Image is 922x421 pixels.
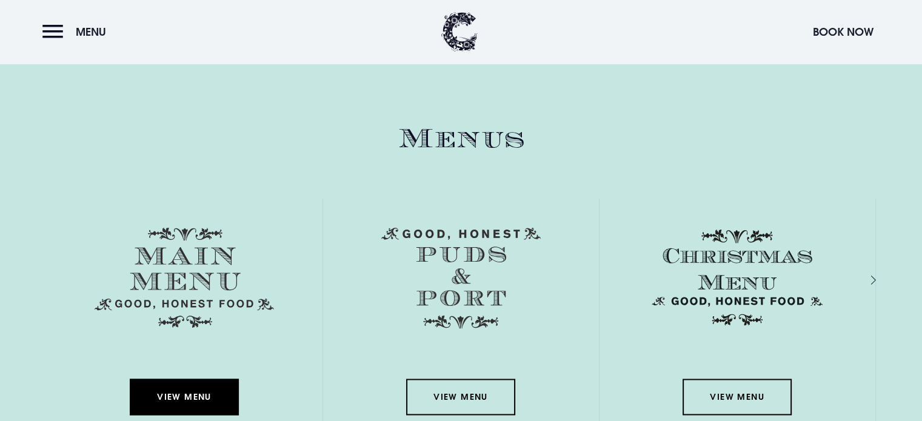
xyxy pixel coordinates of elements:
[130,379,239,415] a: View Menu
[381,227,541,329] img: Menu puds and port
[76,25,106,39] span: Menu
[647,227,827,328] img: Christmas Menu SVG
[406,379,515,415] a: View Menu
[807,19,880,45] button: Book Now
[42,19,112,45] button: Menu
[47,123,876,155] h2: Menus
[95,227,274,328] img: Menu main menu
[683,379,792,415] a: View Menu
[441,12,478,51] img: Clandeboye Lodge
[855,271,866,289] div: Next slide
